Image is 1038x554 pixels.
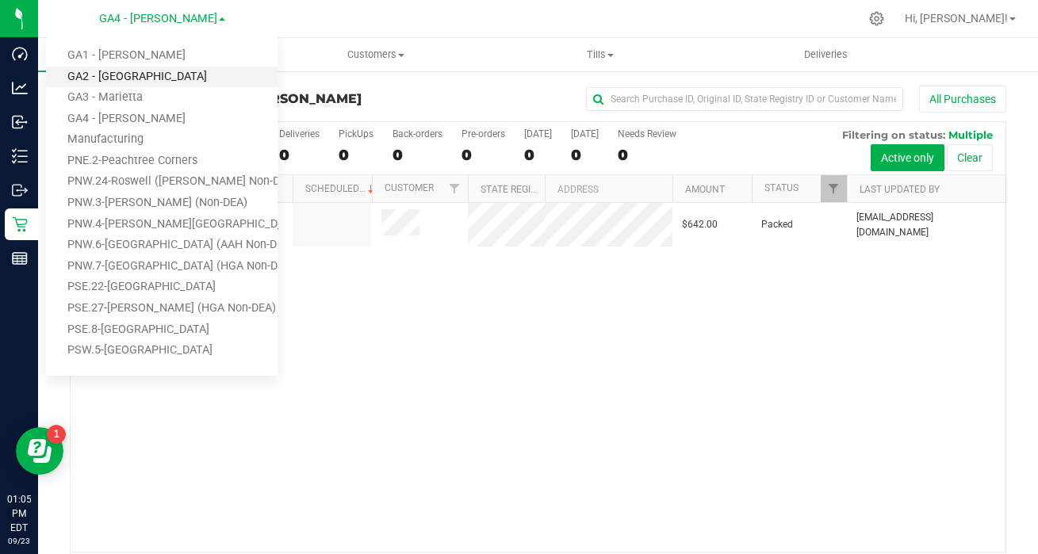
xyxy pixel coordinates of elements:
[385,182,434,193] a: Customer
[46,109,278,130] a: GA4 - [PERSON_NAME]
[586,87,903,111] input: Search Purchase ID, Original ID, State Registry ID or Customer Name...
[12,114,28,130] inline-svg: Inbound
[12,182,28,198] inline-svg: Outbound
[488,38,713,71] a: Tills
[618,146,676,164] div: 0
[842,128,945,141] span: Filtering on status:
[12,80,28,96] inline-svg: Analytics
[7,535,31,547] p: 09/23
[46,67,278,88] a: GA2 - [GEOGRAPHIC_DATA]
[524,128,552,139] div: [DATE]
[821,175,847,202] a: Filter
[305,183,377,194] a: Scheduled
[46,277,278,298] a: PSE.22-[GEOGRAPHIC_DATA]
[279,128,320,139] div: Deliveries
[46,214,278,235] a: PNW.4-[PERSON_NAME][GEOGRAPHIC_DATA] (AAH Non-DEA)
[46,319,278,341] a: PSE.8-[GEOGRAPHIC_DATA]
[393,128,442,139] div: Back-orders
[462,128,505,139] div: Pre-orders
[46,151,278,172] a: PNE.2-Peachtree Corners
[871,144,944,171] button: Active only
[524,146,552,164] div: 0
[618,128,676,139] div: Needs Review
[46,45,278,67] a: GA1 - [PERSON_NAME]
[46,235,278,256] a: PNW.6-[GEOGRAPHIC_DATA] (AAH Non-DEA)
[919,86,1006,113] button: All Purchases
[46,256,278,277] a: PNW.7-[GEOGRAPHIC_DATA] (HGA Non-DEA)
[12,46,28,62] inline-svg: Dashboard
[783,48,869,62] span: Deliveries
[947,144,993,171] button: Clear
[856,210,996,240] span: [EMAIL_ADDRESS][DOMAIN_NAME]
[488,48,712,62] span: Tills
[12,148,28,164] inline-svg: Inventory
[905,12,1008,25] span: Hi, [PERSON_NAME]!
[38,38,263,71] a: Purchases
[12,250,28,266] inline-svg: Reports
[867,11,887,26] div: Manage settings
[206,91,362,106] span: GA4 - [PERSON_NAME]
[481,184,564,195] a: State Registry ID
[393,146,442,164] div: 0
[860,184,940,195] a: Last Updated By
[279,146,320,164] div: 0
[47,425,66,444] iframe: Resource center unread badge
[263,38,488,71] a: Customers
[442,175,468,202] a: Filter
[545,175,672,203] th: Address
[685,184,725,195] a: Amount
[46,129,278,151] a: Manufacturing
[571,146,599,164] div: 0
[46,193,278,214] a: PNW.3-[PERSON_NAME] (Non-DEA)
[571,128,599,139] div: [DATE]
[38,48,263,62] span: Purchases
[7,492,31,535] p: 01:05 PM EDT
[713,38,938,71] a: Deliveries
[339,146,373,164] div: 0
[46,87,278,109] a: GA3 - Marietta
[764,182,799,193] a: Status
[46,298,278,319] a: PSE.27-[PERSON_NAME] (HGA Non-DEA)
[264,48,488,62] span: Customers
[339,128,373,139] div: PickUps
[46,171,278,193] a: PNW.24-Roswell ([PERSON_NAME] Non-DEA)
[948,128,993,141] span: Multiple
[761,217,793,232] span: Packed
[16,427,63,475] iframe: Resource center
[462,146,505,164] div: 0
[99,12,217,25] span: GA4 - [PERSON_NAME]
[682,217,718,232] span: $642.00
[46,340,278,361] a: PSW.5-[GEOGRAPHIC_DATA]
[12,216,28,232] inline-svg: Retail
